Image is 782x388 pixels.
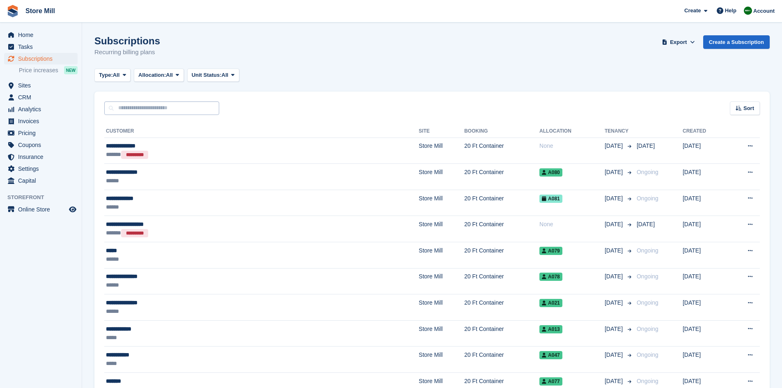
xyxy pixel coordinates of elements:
[113,71,120,79] span: All
[605,168,624,177] span: [DATE]
[539,351,562,359] span: A047
[539,125,605,138] th: Allocation
[637,273,658,280] span: Ongoing
[419,138,464,164] td: Store Mill
[539,168,562,177] span: A080
[94,35,160,46] h1: Subscriptions
[464,125,539,138] th: Booking
[419,347,464,373] td: Store Mill
[419,268,464,294] td: Store Mill
[464,138,539,164] td: 20 Ft Container
[18,29,67,41] span: Home
[18,41,67,53] span: Tasks
[94,69,131,82] button: Type: All
[18,175,67,186] span: Capital
[683,190,727,216] td: [DATE]
[683,320,727,347] td: [DATE]
[637,378,658,384] span: Ongoing
[464,190,539,216] td: 20 Ft Container
[539,195,562,203] span: A081
[64,66,78,74] div: NEW
[222,71,229,79] span: All
[539,142,605,150] div: None
[419,216,464,242] td: Store Mill
[18,92,67,103] span: CRM
[4,29,78,41] a: menu
[670,38,687,46] span: Export
[683,242,727,269] td: [DATE]
[539,299,562,307] span: A021
[4,139,78,151] a: menu
[539,220,605,229] div: None
[605,377,624,386] span: [DATE]
[464,164,539,190] td: 20 Ft Container
[68,204,78,214] a: Preview store
[192,71,222,79] span: Unit Status:
[138,71,166,79] span: Allocation:
[18,204,67,215] span: Online Store
[605,351,624,359] span: [DATE]
[725,7,736,15] span: Help
[637,351,658,358] span: Ongoing
[683,164,727,190] td: [DATE]
[4,151,78,163] a: menu
[4,175,78,186] a: menu
[539,247,562,255] span: A079
[605,125,633,138] th: Tenancy
[166,71,173,79] span: All
[743,104,754,112] span: Sort
[419,190,464,216] td: Store Mill
[605,246,624,255] span: [DATE]
[464,347,539,373] td: 20 Ft Container
[4,80,78,91] a: menu
[753,7,775,15] span: Account
[4,204,78,215] a: menu
[19,67,58,74] span: Price increases
[683,216,727,242] td: [DATE]
[4,163,78,174] a: menu
[22,4,58,18] a: Store Mill
[744,7,752,15] img: Angus
[539,273,562,281] span: A078
[419,320,464,347] td: Store Mill
[637,169,658,175] span: Ongoing
[539,325,562,333] span: A013
[4,41,78,53] a: menu
[539,377,562,386] span: A077
[134,69,184,82] button: Allocation: All
[4,92,78,103] a: menu
[99,71,113,79] span: Type:
[464,268,539,294] td: 20 Ft Container
[637,142,655,149] span: [DATE]
[187,69,239,82] button: Unit Status: All
[464,216,539,242] td: 20 Ft Container
[104,125,419,138] th: Customer
[18,115,67,127] span: Invoices
[18,163,67,174] span: Settings
[683,138,727,164] td: [DATE]
[419,164,464,190] td: Store Mill
[419,294,464,321] td: Store Mill
[605,298,624,307] span: [DATE]
[637,326,658,332] span: Ongoing
[18,53,67,64] span: Subscriptions
[4,103,78,115] a: menu
[18,139,67,151] span: Coupons
[683,347,727,373] td: [DATE]
[605,272,624,281] span: [DATE]
[683,125,727,138] th: Created
[18,103,67,115] span: Analytics
[637,299,658,306] span: Ongoing
[684,7,701,15] span: Create
[4,53,78,64] a: menu
[637,247,658,254] span: Ongoing
[464,320,539,347] td: 20 Ft Container
[19,66,78,75] a: Price increases NEW
[18,80,67,91] span: Sites
[7,193,82,202] span: Storefront
[605,142,624,150] span: [DATE]
[419,125,464,138] th: Site
[4,127,78,139] a: menu
[7,5,19,17] img: stora-icon-8386f47178a22dfd0bd8f6a31ec36ba5ce8667c1dd55bd0f319d3a0aa187defe.svg
[683,294,727,321] td: [DATE]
